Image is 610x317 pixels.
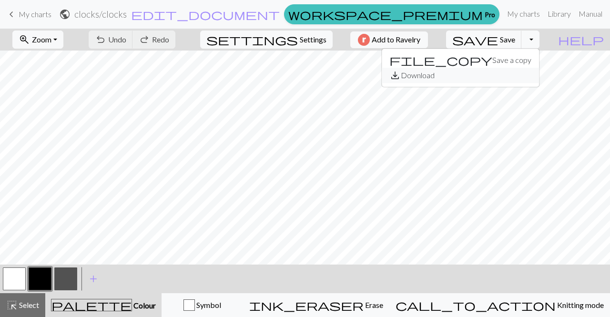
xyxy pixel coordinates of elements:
[364,300,383,309] span: Erase
[288,8,483,21] span: workspace_premium
[575,4,606,23] a: Manual
[12,31,63,49] button: Zoom
[206,33,298,46] span: settings
[19,10,51,19] span: My charts
[206,34,298,45] i: Settings
[452,33,498,46] span: save
[51,298,132,312] span: palette
[544,4,575,23] a: Library
[300,34,326,45] span: Settings
[249,298,364,312] span: ink_eraser
[556,300,604,309] span: Knitting mode
[446,31,522,49] button: Save
[396,298,556,312] span: call_to_action
[6,298,18,312] span: highlight_alt
[372,34,420,46] span: Add to Ravelry
[382,68,539,83] button: Download
[382,52,539,68] button: Save a copy
[45,293,162,317] button: Colour
[131,8,280,21] span: edit_document
[243,293,389,317] button: Erase
[558,33,604,46] span: help
[200,31,333,49] button: SettingsSettings
[358,34,370,46] img: Ravelry
[503,4,544,23] a: My charts
[350,31,428,48] button: Add to Ravelry
[500,35,515,44] span: Save
[59,8,71,21] span: public
[19,33,30,46] span: zoom_in
[162,293,243,317] button: Symbol
[284,4,499,24] a: Pro
[88,272,99,286] span: add
[18,300,39,309] span: Select
[195,300,221,309] span: Symbol
[6,6,51,22] a: My charts
[74,9,127,20] h2: clocks / clocks
[132,301,156,310] span: Colour
[389,293,610,317] button: Knitting mode
[32,35,51,44] span: Zoom
[389,69,401,82] span: save_alt
[6,8,17,21] span: keyboard_arrow_left
[389,53,492,67] span: file_copy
